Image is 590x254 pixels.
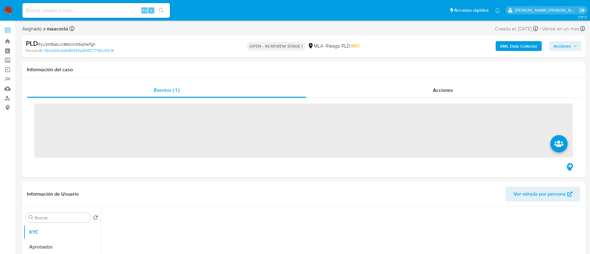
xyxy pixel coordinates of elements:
span: Riesgo PLD: [326,43,360,49]
a: Notificaciones [495,8,500,13]
button: KYC [24,225,100,240]
b: Person ID [26,48,43,53]
span: Alt [142,7,147,13]
span: Acciones [433,87,453,94]
input: Buscar usuario o caso... [22,6,170,14]
button: Acciones [549,41,581,51]
button: Buscar [29,215,33,220]
span: Vence en un mes [542,25,579,32]
span: s [150,7,152,13]
p: OPEN - IN REVIEW STAGE I [247,42,305,50]
input: Buscar [35,215,88,221]
span: Ver mirada por persona [513,187,566,201]
span: ‌ [34,104,573,158]
span: # yu3it1BabuX86bimG5qMeTgh [38,41,96,47]
span: Asignado a [22,25,68,32]
button: AML Data Collector [496,41,542,51]
button: Volver al orden por defecto [93,215,98,222]
div: MLA [308,43,323,49]
b: PLD [26,38,38,48]
b: AML Data Collector [500,41,537,51]
span: Accesos rápidos [454,7,489,14]
div: Creado el: [DATE] [495,25,538,33]
span: Eventos ( 1 ) [154,87,179,94]
span: - [539,25,541,33]
h1: Información del caso [27,67,580,73]
button: Ver mirada por persona [505,187,580,201]
h1: Información de Usuario [27,191,79,197]
a: Salir [579,7,585,14]
span: MID [351,42,360,49]
button: search-icon [155,6,167,15]
p: maria.acosta@mercadolibre.com [515,7,577,13]
b: maacosta [45,25,68,32]
a: 45bcb06cbbfc89339a304f277195cf33 [44,48,114,53]
span: Acciones [553,41,571,51]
